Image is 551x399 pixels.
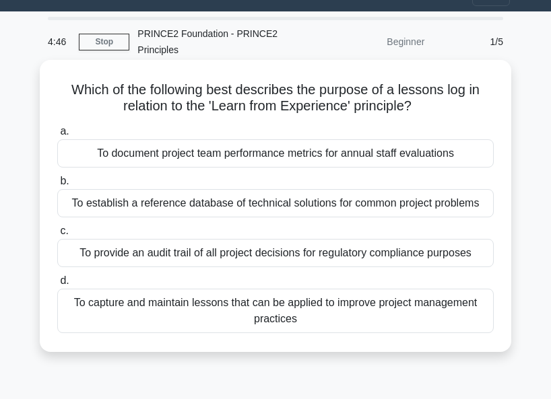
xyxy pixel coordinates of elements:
[57,239,494,267] div: To provide an audit trail of all project decisions for regulatory compliance purposes
[79,34,129,50] a: Stop
[432,28,511,55] div: 1/5
[56,81,495,115] h5: Which of the following best describes the purpose of a lessons log in relation to the 'Learn from...
[60,275,69,286] span: d.
[57,189,494,217] div: To establish a reference database of technical solutions for common project problems
[129,20,315,63] div: PRINCE2 Foundation - PRINCE2 Principles
[60,225,68,236] span: c.
[40,28,79,55] div: 4:46
[60,175,69,186] span: b.
[60,125,69,137] span: a.
[315,28,432,55] div: Beginner
[57,289,494,333] div: To capture and maintain lessons that can be applied to improve project management practices
[57,139,494,168] div: To document project team performance metrics for annual staff evaluations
